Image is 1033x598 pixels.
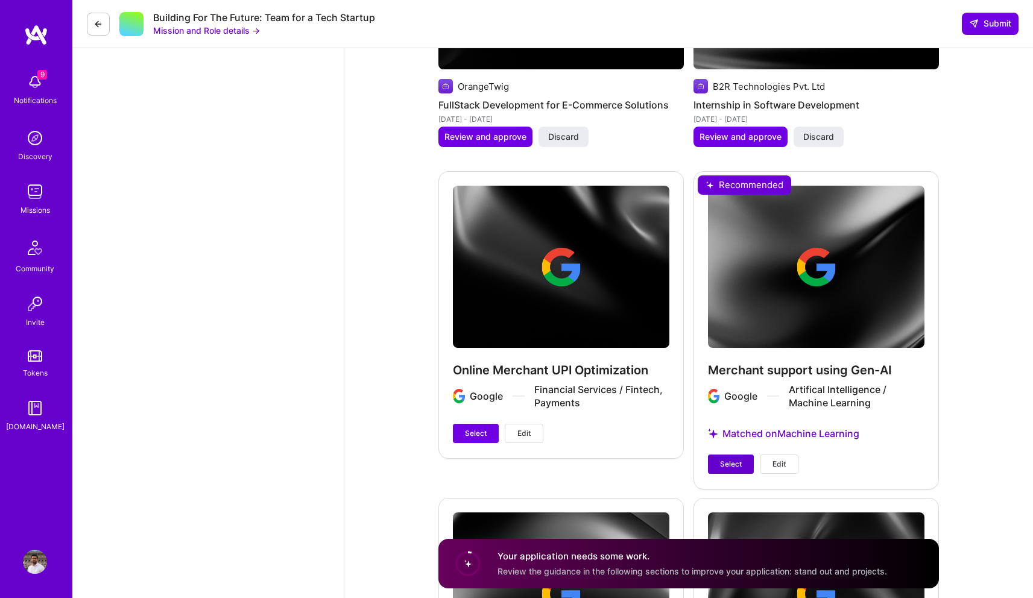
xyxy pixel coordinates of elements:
[505,424,543,443] button: Edit
[693,79,708,93] img: Company logo
[23,126,47,150] img: discovery
[498,550,887,562] h4: Your application needs some work.
[458,80,509,93] div: OrangeTwig
[693,97,939,113] h4: Internship in Software Development
[23,396,47,420] img: guide book
[444,131,526,143] span: Review and approve
[21,233,49,262] img: Community
[713,80,825,93] div: B2R Technologies Pvt. Ltd
[28,350,42,362] img: tokens
[539,127,589,147] button: Discard
[438,97,684,113] h4: FullStack Development for E-Commerce Solutions
[803,131,834,143] span: Discard
[23,550,47,574] img: User Avatar
[548,131,579,143] span: Discard
[720,459,742,470] span: Select
[153,24,260,37] button: Mission and Role details →
[760,455,798,474] button: Edit
[969,19,979,28] i: icon SendLight
[21,204,50,216] div: Missions
[498,566,887,576] span: Review the guidance in the following sections to improve your application: stand out and projects.
[18,150,52,163] div: Discovery
[794,127,844,147] button: Discard
[20,550,50,574] a: User Avatar
[16,262,54,275] div: Community
[26,316,45,329] div: Invite
[772,459,786,470] span: Edit
[438,79,453,93] img: Company logo
[6,420,65,433] div: [DOMAIN_NAME]
[465,428,487,439] span: Select
[153,11,375,24] div: Building For The Future: Team for a Tech Startup
[24,24,48,46] img: logo
[700,131,782,143] span: Review and approve
[969,17,1011,30] span: Submit
[23,70,47,94] img: bell
[23,180,47,204] img: teamwork
[14,94,57,107] div: Notifications
[438,113,684,125] div: [DATE] - [DATE]
[517,428,531,439] span: Edit
[693,113,939,125] div: [DATE] - [DATE]
[23,292,47,316] img: Invite
[37,70,47,80] span: 9
[453,424,499,443] button: Select
[23,367,48,379] div: Tokens
[693,127,788,147] button: Review and approve
[708,455,754,474] button: Select
[438,127,532,147] button: Review and approve
[962,13,1019,34] button: Submit
[93,19,103,29] i: icon LeftArrowDark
